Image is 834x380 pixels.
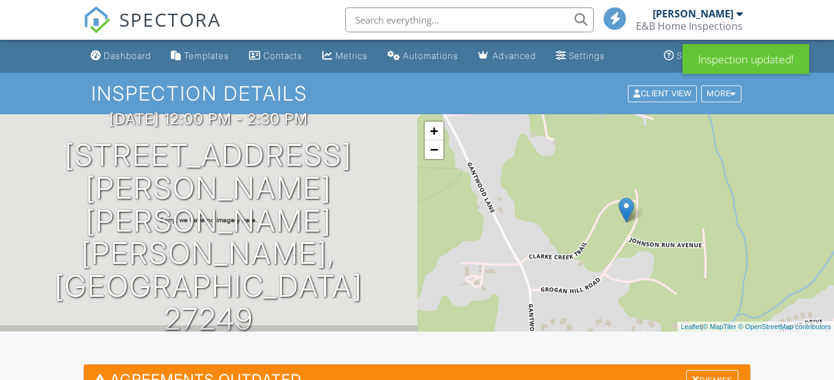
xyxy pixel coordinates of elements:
[627,88,700,97] a: Client View
[244,45,307,68] a: Contacts
[738,323,831,330] a: © OpenStreetMap contributors
[636,20,743,32] div: E&B Home Inspections
[425,122,443,140] a: Zoom in
[83,17,221,43] a: SPECTORA
[677,50,743,61] div: Support Center
[653,7,733,20] div: [PERSON_NAME]
[345,7,594,32] input: Search everything...
[91,83,743,104] h1: Inspection Details
[425,140,443,159] a: Zoom out
[682,44,809,74] div: Inspection updated!
[701,85,741,102] div: More
[317,45,373,68] a: Metrics
[681,323,701,330] a: Leaflet
[703,323,737,330] a: © MapTiler
[166,45,234,68] a: Templates
[403,50,458,61] div: Automations
[119,6,221,32] span: SPECTORA
[184,50,229,61] div: Templates
[109,111,308,127] h3: [DATE] 12:00 pm - 2:30 pm
[83,6,111,34] img: The Best Home Inspection Software - Spectora
[473,45,541,68] a: Advanced
[335,50,368,61] div: Metrics
[628,85,697,102] div: Client View
[86,45,156,68] a: Dashboard
[569,50,605,61] div: Settings
[20,139,397,336] h1: [STREET_ADDRESS][PERSON_NAME][PERSON_NAME] [PERSON_NAME], [GEOGRAPHIC_DATA] 27249
[263,50,302,61] div: Contacts
[492,50,536,61] div: Advanced
[383,45,463,68] a: Automations (Basic)
[659,45,748,68] a: Support Center
[551,45,610,68] a: Settings
[104,50,151,61] div: Dashboard
[678,322,834,332] div: |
